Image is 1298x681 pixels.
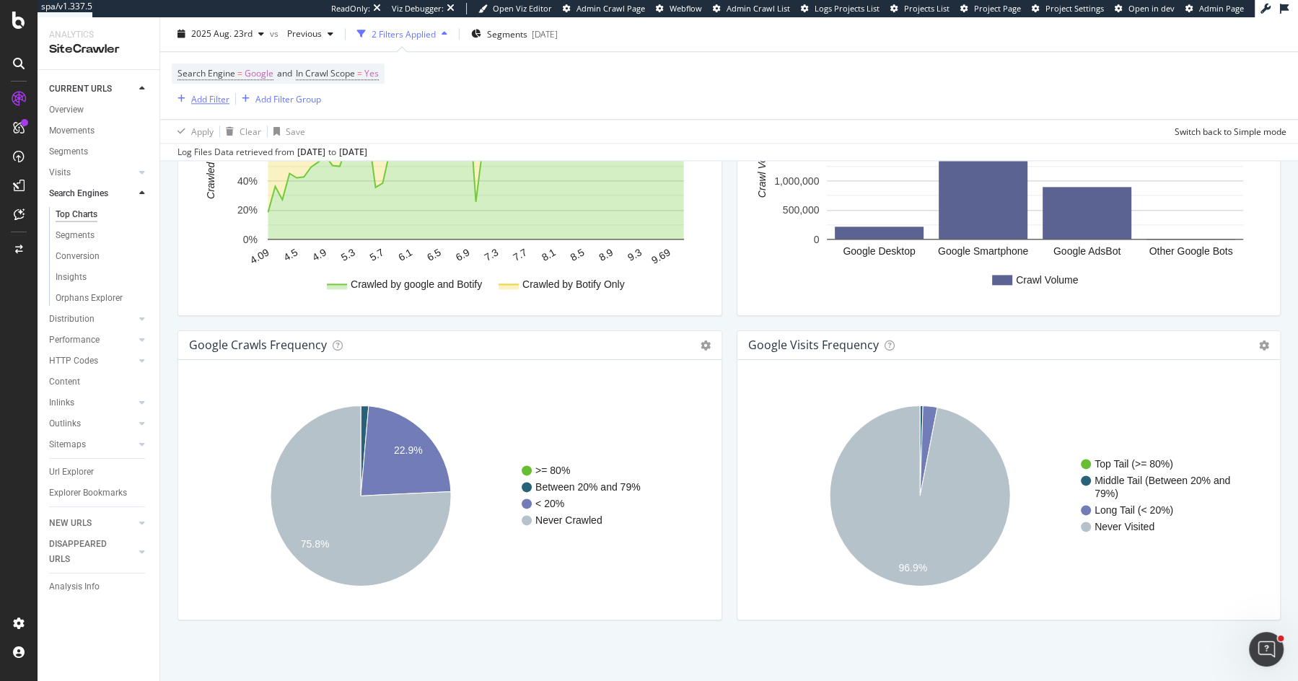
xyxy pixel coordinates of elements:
text: 20% [237,204,258,216]
text: Crawl Volume [1016,274,1079,286]
a: Project Settings [1032,3,1104,14]
button: Previous [281,23,339,46]
div: Distribution [49,312,95,327]
a: Analysis Info [49,579,149,594]
div: Top Charts [56,207,97,222]
div: Log Files Data retrieved from to [177,146,367,159]
div: Orphans Explorer [56,291,123,306]
a: Outlinks [49,416,135,431]
div: CURRENT URLS [49,82,112,97]
text: Long Tail (< 20%) [1095,504,1173,516]
div: Analytics [49,29,148,41]
div: Switch back to Simple mode [1175,126,1286,138]
button: Clear [220,120,261,144]
text: 0% [243,234,258,245]
svg: A chart. [190,383,710,608]
div: Save [286,126,305,138]
h4: google Crawls Frequency [189,335,327,355]
div: 2 Filters Applied [372,28,436,40]
a: Inlinks [49,395,135,410]
text: 9.69 [649,246,672,266]
span: In Crawl Scope [296,68,355,80]
svg: A chart. [749,383,1269,608]
div: Add Filter Group [255,93,321,105]
text: 40% [237,175,258,187]
div: HTTP Codes [49,353,98,369]
div: Movements [49,123,95,139]
button: Segments[DATE] [465,23,564,46]
text: 6.5 [425,246,443,263]
div: Viz Debugger: [392,3,444,14]
text: 4.09 [248,246,271,266]
a: Conversion [56,249,149,264]
span: Google [245,64,273,84]
text: 4.9 [310,246,328,263]
div: Overview [49,102,84,118]
div: Content [49,374,80,390]
span: Project Page [974,3,1021,14]
svg: A chart. [190,79,710,304]
a: Overview [49,102,149,118]
a: Movements [49,123,149,139]
text: Never Crawled [535,514,602,526]
svg: A chart. [749,79,1269,304]
a: Open in dev [1115,3,1175,14]
span: Yes [364,64,379,84]
text: 500,000 [782,204,819,216]
a: Open Viz Editor [478,3,552,14]
div: Sitemaps [49,437,86,452]
button: Switch back to Simple mode [1169,120,1286,144]
div: Insights [56,270,87,285]
div: [DATE] [297,146,325,159]
iframe: Intercom live chat [1249,632,1284,667]
span: vs [270,28,281,40]
text: Crawled by Botify Only [522,278,625,290]
i: Options [1259,340,1269,351]
a: HTTP Codes [49,353,135,369]
div: NEW URLS [49,516,92,531]
text: 8.9 [597,246,615,263]
a: Webflow [656,3,702,14]
text: 7.7 [511,246,529,263]
text: 8.1 [540,246,558,263]
span: Segments [487,28,527,40]
span: and [277,68,292,80]
text: Middle Tail (Between 20% and [1095,475,1230,486]
text: < 20% [535,498,564,509]
text: 6.9 [454,246,472,263]
div: Conversion [56,249,100,264]
div: Performance [49,333,100,348]
a: Visits [49,165,135,180]
span: Open in dev [1128,3,1175,14]
button: Add Filter [172,91,229,108]
a: NEW URLS [49,516,135,531]
span: Admin Page [1199,3,1244,14]
span: = [357,68,362,80]
span: Admin Crawl List [727,3,790,14]
text: Crawl Volume [755,135,767,198]
button: Save [268,120,305,144]
text: 79%) [1095,488,1118,499]
text: >= 80% [535,465,570,476]
span: Project Settings [1045,3,1104,14]
text: 4.5 [281,246,299,263]
a: Logs Projects List [801,3,880,14]
a: DISAPPEARED URLS [49,537,135,567]
text: Google Desktop [843,245,916,257]
a: Url Explorer [49,465,149,480]
text: 8.5 [569,246,587,263]
i: Options [701,340,711,351]
a: Sitemaps [49,437,135,452]
span: Search Engine [177,68,235,80]
a: Project Page [960,3,1021,14]
div: Analysis Info [49,579,100,594]
button: 2 Filters Applied [351,23,453,46]
div: ReadOnly: [331,3,370,14]
text: Top Tail (>= 80%) [1095,458,1173,470]
button: 2025 Aug. 23rd [172,23,270,46]
text: 9.3 [626,246,644,263]
a: Insights [56,270,149,285]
